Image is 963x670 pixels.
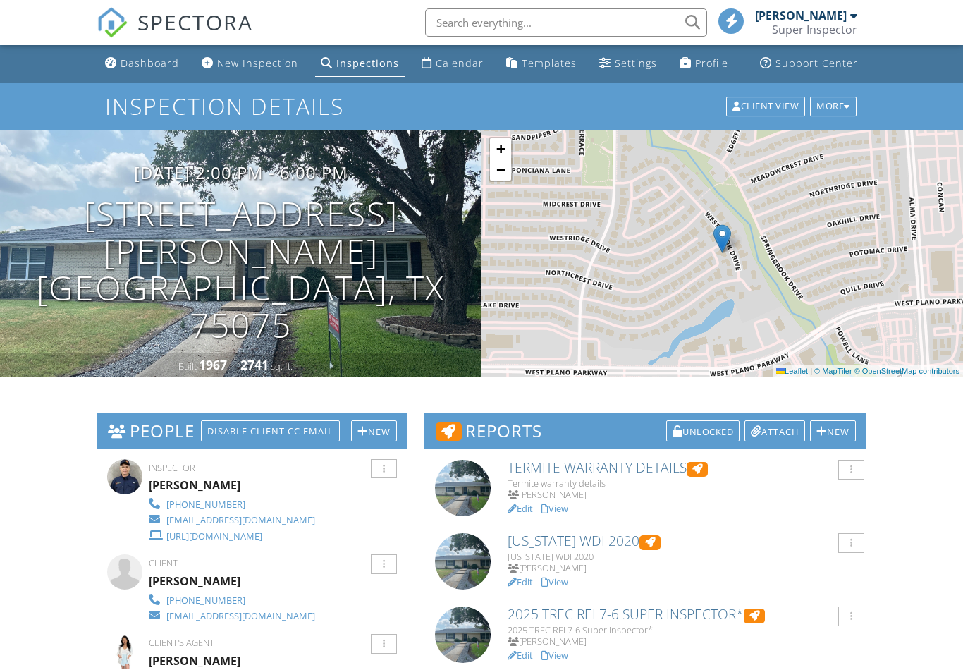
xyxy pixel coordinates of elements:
[166,514,315,525] div: [EMAIL_ADDRESS][DOMAIN_NAME]
[149,592,315,607] a: [PHONE_NUMBER]
[166,499,245,510] div: [PHONE_NUMBER]
[490,138,511,159] a: Zoom in
[424,413,866,449] h3: Reports
[666,420,740,441] div: Unlocked
[810,367,812,375] span: |
[416,51,489,77] a: Calendar
[725,99,809,111] a: Client View
[674,51,734,77] a: Company Profile
[315,51,405,77] a: Inspections
[754,51,864,77] a: Support Center
[199,356,227,373] div: 1967
[744,420,805,441] div: Attach
[810,420,856,441] div: New
[149,496,315,511] a: [PHONE_NUMBER]
[522,56,577,70] div: Templates
[217,56,298,70] div: New Inspection
[121,56,179,70] div: Dashboard
[508,649,533,662] a: Edit
[490,159,511,181] a: Zoom out
[149,571,240,592] div: [PERSON_NAME]
[508,607,856,623] h6: 2025 TREC REI 7-6 Super Inspector*
[97,413,407,448] h3: People
[271,360,293,372] span: sq. ft.
[436,56,484,70] div: Calendar
[149,636,214,649] span: Client's Agent
[501,51,582,77] a: Templates
[149,475,240,496] div: [PERSON_NAME]
[134,163,348,182] h3: [DATE] 2:00 pm - 6:00 pm
[615,56,657,70] div: Settings
[425,8,707,37] input: Search everything...
[508,533,856,549] h6: [US_STATE] WDI 2020
[99,51,185,77] a: Dashboard
[105,94,857,118] h1: Inspection Details
[240,356,269,373] div: 2741
[508,460,856,476] h6: Termite warranty details
[541,575,568,588] a: View
[726,97,805,116] div: Client View
[336,56,399,70] div: Inspections
[97,7,128,38] img: The Best Home Inspection Software - Spectora
[775,56,858,70] div: Support Center
[594,51,663,77] a: Settings
[755,8,847,23] div: [PERSON_NAME]
[772,23,857,37] div: Super Inspector
[149,461,195,474] span: Inspector
[508,502,533,515] a: Edit
[713,224,731,253] img: Marker
[508,624,856,635] div: 2025 TREC REI 7-6 Super Inspector*
[196,51,304,77] a: New Inspection
[351,420,397,441] div: New
[508,575,533,588] a: Edit
[776,367,808,375] a: Leaflet
[496,140,505,157] span: +
[496,161,505,178] span: −
[149,607,315,623] a: [EMAIL_ADDRESS][DOMAIN_NAME]
[810,97,857,116] div: More
[149,511,315,527] a: [EMAIL_ADDRESS][DOMAIN_NAME]
[137,7,253,37] span: SPECTORA
[508,551,856,562] div: [US_STATE] WDI 2020
[541,649,568,662] a: View
[854,367,959,375] a: © OpenStreetMap contributors
[178,360,197,372] span: Built
[23,195,459,344] h1: [STREET_ADDRESS][PERSON_NAME] [GEOGRAPHIC_DATA], TX 75075
[508,533,856,573] a: [US_STATE] WDI 2020 [US_STATE] WDI 2020 [PERSON_NAME]
[166,610,315,621] div: [EMAIL_ADDRESS][DOMAIN_NAME]
[508,477,856,489] div: Termite warranty details
[508,607,856,647] a: 2025 TREC REI 7-6 Super Inspector* 2025 TREC REI 7-6 Super Inspector* [PERSON_NAME]
[508,562,856,573] div: [PERSON_NAME]
[508,635,856,647] div: [PERSON_NAME]
[541,502,568,515] a: View
[97,19,253,49] a: SPECTORA
[166,595,245,606] div: [PHONE_NUMBER]
[814,367,852,375] a: © MapTiler
[508,489,856,500] div: [PERSON_NAME]
[201,420,340,441] div: Disable Client CC Email
[508,460,856,500] a: Termite warranty details Termite warranty details [PERSON_NAME]
[149,556,178,569] span: Client
[166,530,262,542] div: [URL][DOMAIN_NAME]
[695,56,728,70] div: Profile
[149,528,315,543] a: [URL][DOMAIN_NAME]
